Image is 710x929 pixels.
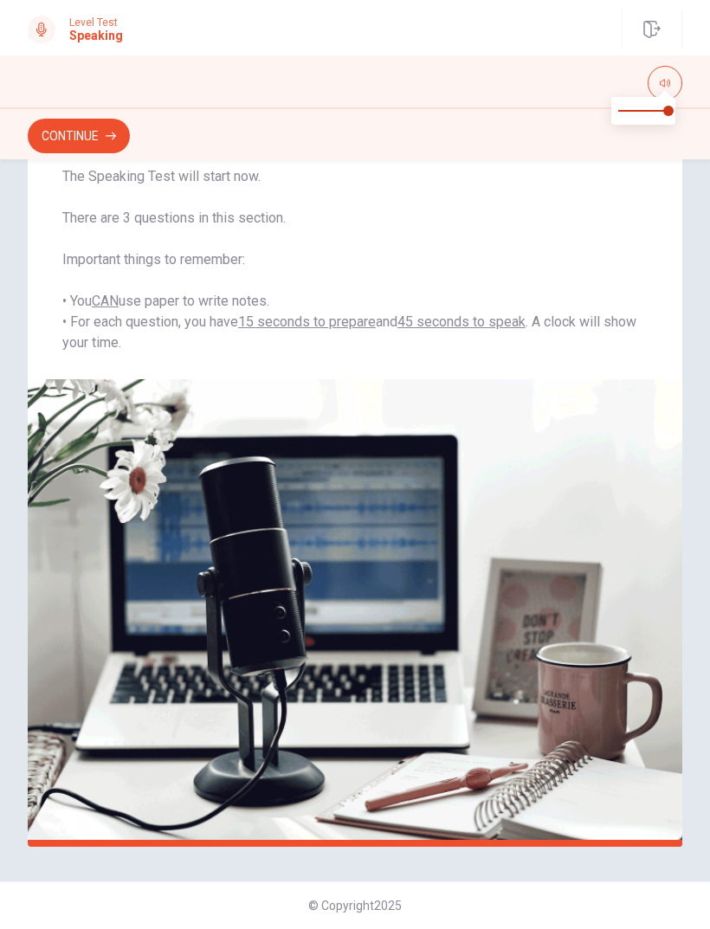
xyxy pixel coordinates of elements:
[92,293,119,309] u: CAN
[238,313,376,330] u: 15 seconds to prepare
[28,379,682,847] img: speaking intro
[62,166,648,353] span: The Speaking Test will start now. There are 3 questions in this section. Important things to reme...
[69,16,123,29] span: Level Test
[308,899,402,913] span: © Copyright 2025
[28,119,130,153] button: Continue
[397,313,526,330] u: 45 seconds to speak
[69,29,123,42] h1: Speaking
